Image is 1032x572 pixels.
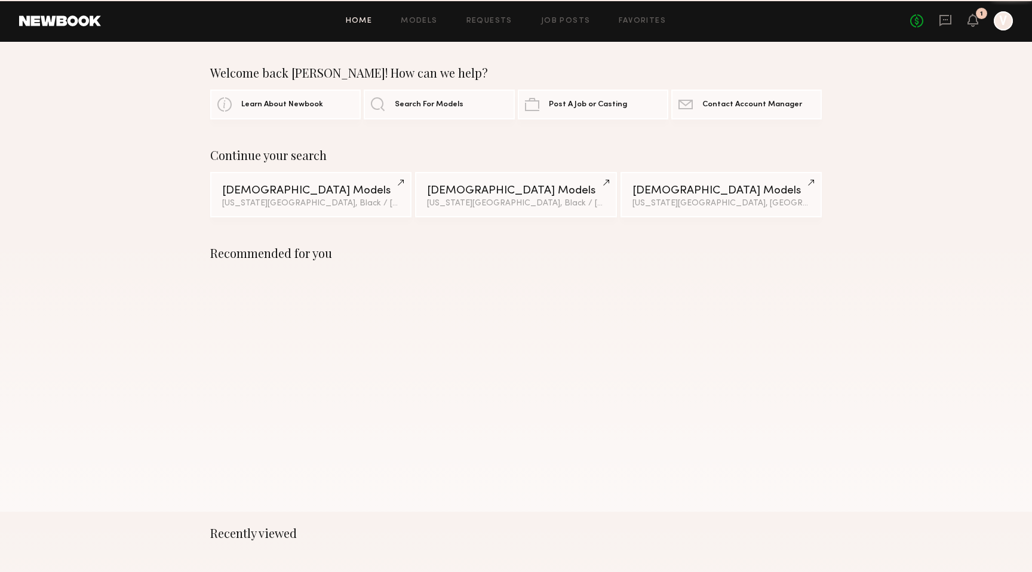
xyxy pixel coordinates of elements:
a: Job Posts [541,17,591,25]
a: [DEMOGRAPHIC_DATA] Models[US_STATE][GEOGRAPHIC_DATA], [GEOGRAPHIC_DATA] [621,172,822,217]
a: Favorites [619,17,666,25]
div: [US_STATE][GEOGRAPHIC_DATA], Black / [DEMOGRAPHIC_DATA] [427,199,604,208]
a: [DEMOGRAPHIC_DATA] Models[US_STATE][GEOGRAPHIC_DATA], Black / [DEMOGRAPHIC_DATA] [415,172,616,217]
span: Contact Account Manager [702,101,802,109]
div: Welcome back [PERSON_NAME]! How can we help? [210,66,822,80]
span: Learn About Newbook [241,101,323,109]
div: [DEMOGRAPHIC_DATA] Models [632,185,810,196]
a: Search For Models [364,90,514,119]
div: Continue your search [210,148,822,162]
div: [DEMOGRAPHIC_DATA] Models [427,185,604,196]
div: 1 [980,11,983,17]
a: Home [346,17,373,25]
span: Search For Models [395,101,463,109]
div: Recently viewed [210,526,822,540]
a: Post A Job or Casting [518,90,668,119]
div: [DEMOGRAPHIC_DATA] Models [222,185,400,196]
a: Contact Account Manager [671,90,822,119]
a: V [994,11,1013,30]
div: [US_STATE][GEOGRAPHIC_DATA], Black / [DEMOGRAPHIC_DATA] [222,199,400,208]
a: Learn About Newbook [210,90,361,119]
a: Models [401,17,437,25]
a: Requests [466,17,512,25]
span: Post A Job or Casting [549,101,627,109]
a: [DEMOGRAPHIC_DATA] Models[US_STATE][GEOGRAPHIC_DATA], Black / [DEMOGRAPHIC_DATA] [210,172,411,217]
div: Recommended for you [210,246,822,260]
div: [US_STATE][GEOGRAPHIC_DATA], [GEOGRAPHIC_DATA] [632,199,810,208]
